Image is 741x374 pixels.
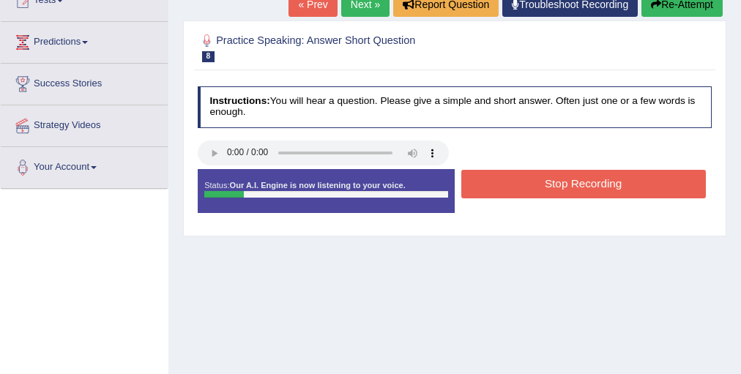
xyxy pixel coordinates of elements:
div: Status: [198,169,455,213]
a: Predictions [1,22,168,59]
h2: Practice Speaking: Answer Short Question [198,31,517,62]
a: Your Account [1,147,168,184]
a: Strategy Videos [1,105,168,142]
h4: You will hear a question. Please give a simple and short answer. Often just one or a few words is... [198,86,712,128]
button: Stop Recording [461,170,706,198]
strong: Our A.I. Engine is now listening to your voice. [230,181,406,190]
a: Success Stories [1,64,168,100]
b: Instructions: [209,95,269,106]
span: 8 [202,51,215,62]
